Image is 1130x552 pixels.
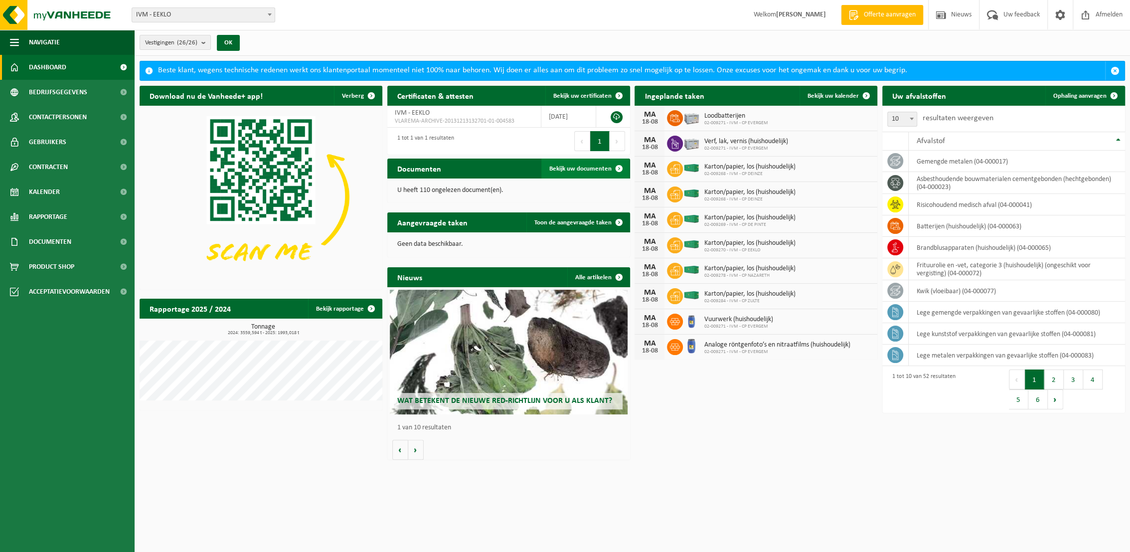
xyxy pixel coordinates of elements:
button: Vestigingen(26/26) [140,35,211,50]
span: Kalender [29,180,60,204]
span: Karton/papier, los (huishoudelijk) [704,163,795,171]
div: Beste klant, wegens technische redenen werkt ons klantenportaal momenteel niet 100% naar behoren.... [158,61,1105,80]
h2: Uw afvalstoffen [882,86,956,105]
button: 5 [1009,389,1028,409]
span: Offerte aanvragen [861,10,918,20]
div: 18-08 [640,246,659,253]
button: Vorige [392,440,408,460]
div: MA [640,212,659,220]
span: 02-009269 - IVM - CP DE PINTE [704,222,795,228]
img: HK-XC-40-GN-00 [683,214,700,223]
img: PB-OT-0200-HPE-00-02 [683,338,700,355]
span: Toon de aangevraagde taken [534,219,612,226]
span: 02-009271 - IVM - CP EVERGEM [704,120,768,126]
button: Volgende [408,440,424,460]
img: PB-LB-0680-HPE-GY-11 [683,109,700,126]
div: 18-08 [640,297,659,304]
span: 02-009271 - IVM - CP EVERGEM [704,324,773,330]
div: 18-08 [640,271,659,278]
span: Contracten [29,155,68,180]
h2: Documenten [387,159,451,178]
h2: Rapportage 2025 / 2024 [140,299,241,318]
span: IVM - EEKLO [132,7,275,22]
span: Analoge röntgenfoto’s en nitraatfilms (huishoudelijk) [704,341,850,349]
img: HK-XC-40-GN-00 [683,164,700,173]
img: PB-OT-0120-HPE-00-02 [683,312,700,329]
p: U heeft 110 ongelezen document(en). [397,187,620,194]
img: Download de VHEPlus App [140,106,382,288]
span: Afvalstof [916,137,945,145]
count: (26/26) [177,39,197,46]
a: Offerte aanvragen [841,5,923,25]
div: 18-08 [640,119,659,126]
span: IVM - EEKLO [132,8,275,22]
button: Next [610,131,625,151]
td: kwik (vloeibaar) (04-000077) [909,280,1125,302]
span: Gebruikers [29,130,66,155]
div: MA [640,340,659,348]
button: 1 [590,131,610,151]
span: Dashboard [29,55,66,80]
button: OK [217,35,240,51]
span: Verberg [342,93,364,99]
button: 3 [1064,369,1083,389]
a: Bekijk uw certificaten [545,86,629,106]
span: Navigatie [29,30,60,55]
td: lege metalen verpakkingen van gevaarlijke stoffen (04-000083) [909,345,1125,366]
img: PB-LB-0680-HPE-GY-11 [683,134,700,151]
div: 18-08 [640,170,659,177]
span: Loodbatterijen [704,112,768,120]
button: 6 [1028,389,1048,409]
span: Karton/papier, los (huishoudelijk) [704,239,795,247]
a: Toon de aangevraagde taken [526,212,629,232]
span: Karton/papier, los (huishoudelijk) [704,188,795,196]
div: 18-08 [640,220,659,227]
h3: Tonnage [145,324,382,336]
div: MA [640,111,659,119]
td: brandblusapparaten (huishoudelijk) (04-000065) [909,237,1125,258]
a: Bekijk rapportage [308,299,381,319]
td: gemengde metalen (04-000017) [909,151,1125,172]
button: Next [1048,389,1063,409]
span: IVM - EEKLO [395,109,430,117]
span: 02-009278 - IVM - CP NAZARETH [704,273,795,279]
a: Ophaling aanvragen [1045,86,1124,106]
span: 10 [887,112,917,127]
div: 1 tot 1 van 1 resultaten [392,130,454,152]
td: asbesthoudende bouwmaterialen cementgebonden (hechtgebonden) (04-000023) [909,172,1125,194]
button: 4 [1083,369,1103,389]
img: HK-XC-40-GN-00 [683,265,700,274]
img: HK-XC-40-GN-00 [683,240,700,249]
h2: Download nu de Vanheede+ app! [140,86,273,105]
div: MA [640,289,659,297]
div: 1 tot 10 van 52 resultaten [887,368,955,410]
span: Product Shop [29,254,74,279]
div: MA [640,187,659,195]
div: 18-08 [640,348,659,355]
span: 02-009268 - IVM - CP DEINZE [704,171,795,177]
div: MA [640,162,659,170]
td: [DATE] [541,106,596,128]
span: Vestigingen [145,35,197,50]
div: MA [640,263,659,271]
h2: Nieuws [387,267,432,287]
span: VLAREMA-ARCHIVE-20131213132701-01-004583 [395,117,533,125]
span: Wat betekent de nieuwe RED-richtlijn voor u als klant? [397,397,612,405]
strong: [PERSON_NAME] [776,11,826,18]
button: Previous [1009,369,1025,389]
td: lege kunststof verpakkingen van gevaarlijke stoffen (04-000081) [909,323,1125,345]
span: 02-009271 - IVM - CP EVERGEM [704,146,788,152]
div: 18-08 [640,144,659,151]
span: Bekijk uw kalender [807,93,859,99]
span: Karton/papier, los (huishoudelijk) [704,214,795,222]
div: 18-08 [640,322,659,329]
p: 1 van 10 resultaten [397,424,625,431]
button: Previous [574,131,590,151]
td: batterijen (huishoudelijk) (04-000063) [909,215,1125,237]
a: Wat betekent de nieuwe RED-richtlijn voor u als klant? [390,290,628,414]
span: 10 [888,112,917,126]
span: 02-009270 - IVM - CP EEKLO [704,247,795,253]
label: resultaten weergeven [922,114,993,122]
button: Verberg [334,86,381,106]
span: Acceptatievoorwaarden [29,279,110,304]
